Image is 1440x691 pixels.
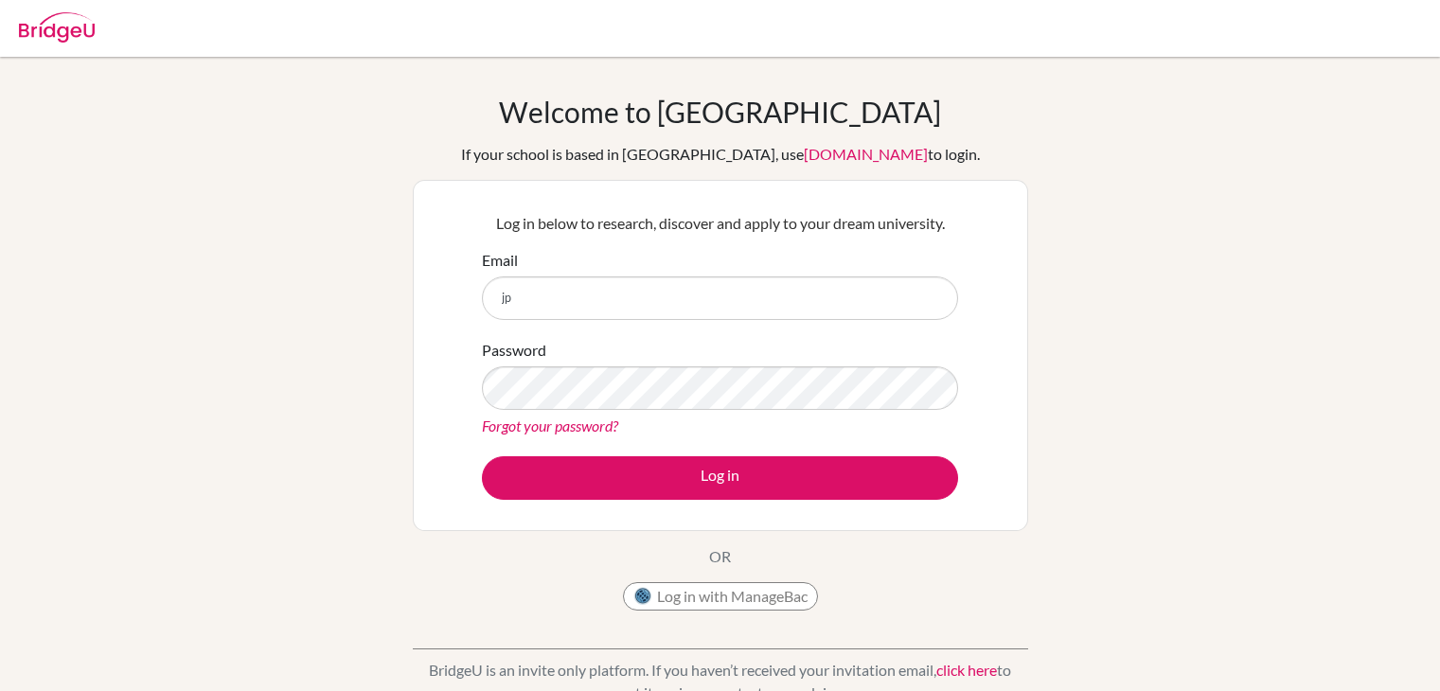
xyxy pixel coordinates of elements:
label: Email [482,249,518,272]
label: Password [482,339,546,362]
h1: Welcome to [GEOGRAPHIC_DATA] [499,95,941,129]
a: [DOMAIN_NAME] [804,145,928,163]
a: Forgot your password? [482,416,618,434]
a: click here [936,661,997,679]
button: Log in [482,456,958,500]
img: Bridge-U [19,12,95,43]
button: Log in with ManageBac [623,582,818,611]
div: If your school is based in [GEOGRAPHIC_DATA], use to login. [461,143,980,166]
p: Log in below to research, discover and apply to your dream university. [482,212,958,235]
p: OR [709,545,731,568]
